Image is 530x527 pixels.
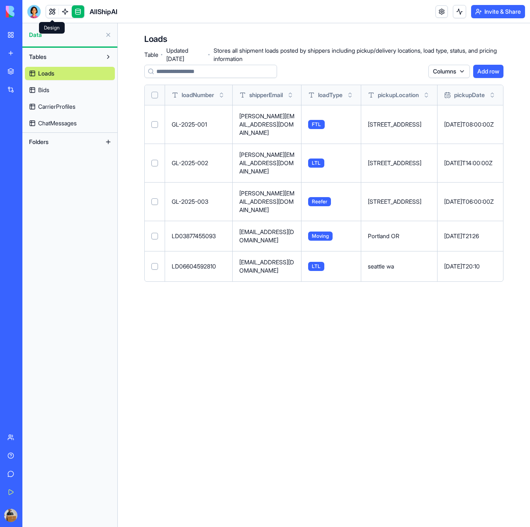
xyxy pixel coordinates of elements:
span: Reefer [308,197,331,206]
p: Portland OR [368,232,430,240]
p: [PERSON_NAME][EMAIL_ADDRESS][DOMAIN_NAME] [239,151,294,176]
span: CarrierProfiles [38,102,75,111]
p: [DATE]T21:26 [444,232,496,240]
p: [EMAIL_ADDRESS][DOMAIN_NAME] [239,258,294,275]
p: GL-2025-003 [172,198,226,206]
span: LTL [308,159,324,168]
button: Folders [25,135,102,149]
span: · [160,48,163,61]
p: [EMAIL_ADDRESS][DOMAIN_NAME] [239,228,294,244]
span: Loads [38,69,54,78]
span: ChatMessages [38,119,77,127]
img: ACg8ocJNPlmoQDREUrkhsyHBC3Npa1WnGrb_82BMZlpt0SNYylpRkiNw=s96-c [4,509,17,522]
button: Toggle sort [488,91,496,99]
p: [STREET_ADDRESS] [368,159,430,167]
span: pickupLocation [378,91,419,99]
span: Table [144,51,157,59]
p: GL-2025-001 [172,120,226,129]
span: Bids [38,86,49,94]
button: Select row [151,121,158,128]
button: Toggle sort [217,91,226,99]
span: Folders [29,138,49,146]
h4: Loads [144,33,167,45]
button: Tables [25,50,102,63]
span: loadNumber [182,91,214,99]
p: [STREET_ADDRESS] [368,198,430,206]
span: LTL [308,262,324,271]
p: GL-2025-002 [172,159,226,167]
button: Invite & Share [471,5,525,18]
span: Tables [29,53,46,61]
p: [DATE]T20:10 [444,262,496,271]
span: · [208,48,210,61]
a: Loads [25,67,115,80]
a: Bids [25,83,115,97]
span: FTL [308,120,325,129]
span: Moving [308,232,333,241]
button: Toggle sort [286,91,294,99]
span: Data [29,31,102,39]
p: [PERSON_NAME][EMAIL_ADDRESS][DOMAIN_NAME] [239,112,294,137]
p: LD06604592810 [172,262,226,271]
div: Design [39,22,65,34]
button: Select row [151,160,158,166]
p: seattle wa [368,262,430,271]
span: Updated [DATE] [166,46,204,63]
button: Columns [428,65,470,78]
p: [DATE]T14:00:00Z [444,159,496,167]
button: Add row [473,65,503,78]
a: CarrierProfiles [25,100,115,113]
span: loadType [318,91,343,99]
p: [PERSON_NAME][EMAIL_ADDRESS][DOMAIN_NAME] [239,189,294,214]
p: [DATE]T08:00:00Z [444,120,496,129]
p: [DATE]T06:00:00Z [444,198,496,206]
span: AllShipAI [90,7,117,17]
p: [STREET_ADDRESS] [368,120,430,129]
button: Select row [151,263,158,270]
a: ChatMessages [25,117,115,130]
button: Toggle sort [346,91,354,99]
button: Select row [151,233,158,239]
p: LD03877455093 [172,232,226,240]
span: shipperEmail [249,91,283,99]
span: pickupDate [454,91,485,99]
button: Select all [151,92,158,98]
img: logo [6,6,57,17]
button: Toggle sort [422,91,430,99]
span: Stores all shipment loads posted by shippers including pickup/delivery locations, load type, stat... [214,46,503,63]
button: Select row [151,198,158,205]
